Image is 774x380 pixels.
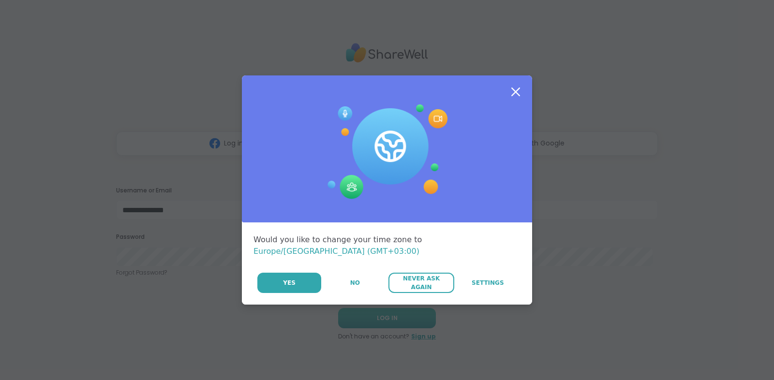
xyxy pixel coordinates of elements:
[322,273,387,293] button: No
[388,273,454,293] button: Never Ask Again
[455,273,521,293] a: Settings
[350,278,360,287] span: No
[253,234,521,257] div: Would you like to change your time zone to
[283,278,296,287] span: Yes
[472,278,504,287] span: Settings
[393,274,449,292] span: Never Ask Again
[257,273,321,293] button: Yes
[253,247,419,256] span: Europe/[GEOGRAPHIC_DATA] (GMT+03:00)
[327,104,447,199] img: Session Experience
